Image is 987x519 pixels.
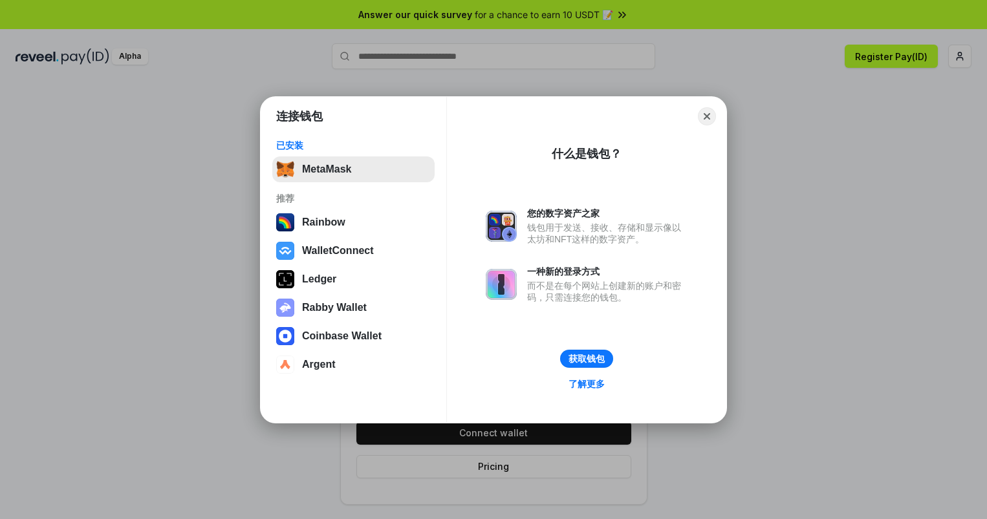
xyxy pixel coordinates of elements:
img: svg+xml,%3Csvg%20width%3D%2228%22%20height%3D%2228%22%20viewBox%3D%220%200%2028%2028%22%20fill%3D... [276,355,294,374]
h1: 连接钱包 [276,109,323,124]
button: Rabby Wallet [272,295,435,321]
img: svg+xml,%3Csvg%20xmlns%3D%22http%3A%2F%2Fwww.w3.org%2F2000%2Fsvg%22%20fill%3D%22none%22%20viewBox... [276,299,294,317]
button: 获取钱包 [560,350,613,368]
div: Rabby Wallet [302,302,367,313]
div: 获取钱包 [569,353,605,365]
img: svg+xml,%3Csvg%20xmlns%3D%22http%3A%2F%2Fwww.w3.org%2F2000%2Fsvg%22%20width%3D%2228%22%20height%3... [276,270,294,288]
div: Ledger [302,273,336,285]
img: svg+xml,%3Csvg%20xmlns%3D%22http%3A%2F%2Fwww.w3.org%2F2000%2Fsvg%22%20fill%3D%22none%22%20viewBox... [486,269,517,300]
div: 一种新的登录方式 [527,266,688,277]
div: 什么是钱包？ [552,146,622,162]
div: 了解更多 [569,378,605,390]
button: WalletConnect [272,238,435,264]
button: Ledger [272,266,435,292]
div: Rainbow [302,217,345,228]
img: svg+xml,%3Csvg%20width%3D%2228%22%20height%3D%2228%22%20viewBox%3D%220%200%2028%2028%22%20fill%3D... [276,242,294,260]
img: svg+xml,%3Csvg%20xmlns%3D%22http%3A%2F%2Fwww.w3.org%2F2000%2Fsvg%22%20fill%3D%22none%22%20viewBox... [486,211,517,242]
img: svg+xml,%3Csvg%20fill%3D%22none%22%20height%3D%2233%22%20viewBox%3D%220%200%2035%2033%22%20width%... [276,160,294,178]
div: 推荐 [276,193,431,204]
div: 您的数字资产之家 [527,207,688,219]
img: svg+xml,%3Csvg%20width%3D%22120%22%20height%3D%22120%22%20viewBox%3D%220%200%20120%20120%22%20fil... [276,213,294,231]
div: Argent [302,359,336,370]
div: 而不是在每个网站上创建新的账户和密码，只需连接您的钱包。 [527,280,688,303]
button: Close [698,107,716,125]
img: svg+xml,%3Csvg%20width%3D%2228%22%20height%3D%2228%22%20viewBox%3D%220%200%2028%2028%22%20fill%3D... [276,327,294,345]
div: WalletConnect [302,245,374,257]
div: Coinbase Wallet [302,330,382,342]
div: 已安装 [276,140,431,151]
button: MetaMask [272,156,435,182]
a: 了解更多 [561,376,613,392]
button: Rainbow [272,209,435,235]
div: MetaMask [302,164,351,175]
button: Coinbase Wallet [272,323,435,349]
div: 钱包用于发送、接收、存储和显示像以太坊和NFT这样的数字资产。 [527,222,688,245]
button: Argent [272,352,435,377]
